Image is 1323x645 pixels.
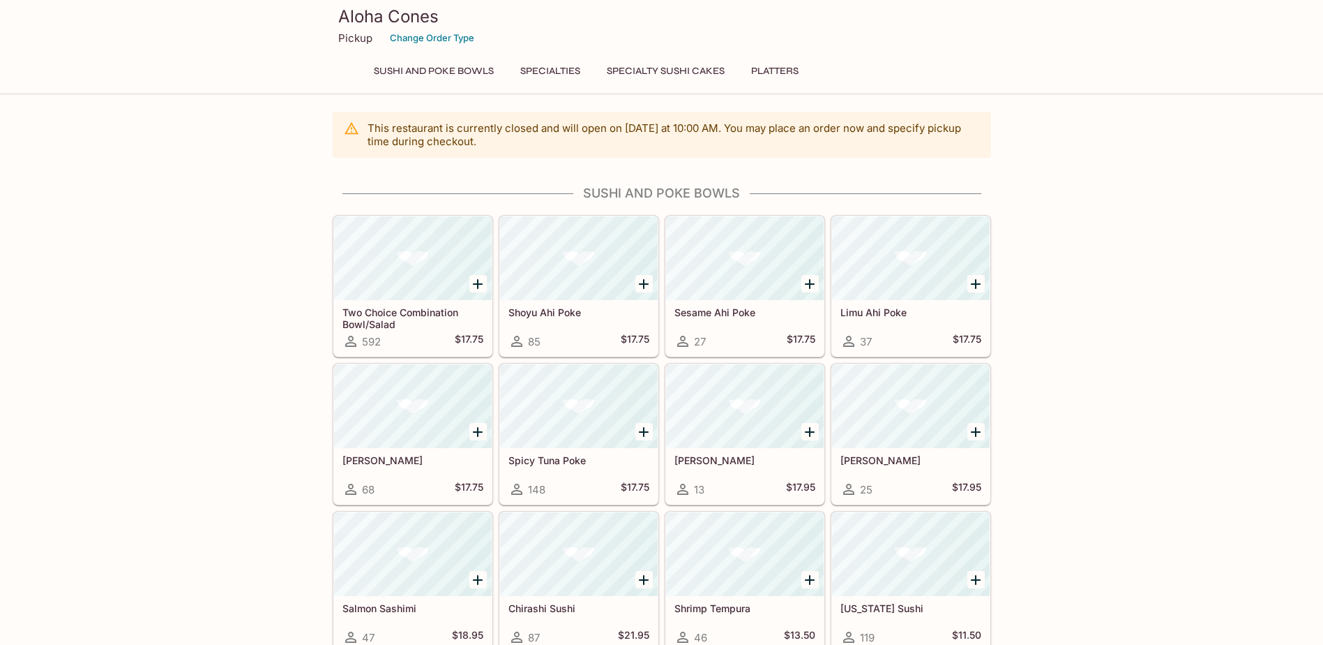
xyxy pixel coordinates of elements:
[840,306,981,318] h5: Limu Ahi Poke
[674,306,815,318] h5: Sesame Ahi Poke
[528,631,540,644] span: 87
[334,216,492,300] div: Two Choice Combination Bowl/Salad
[666,364,824,448] div: Maguro Sashimi
[599,61,732,81] button: Specialty Sushi Cakes
[499,216,658,357] a: Shoyu Ahi Poke85$17.75
[342,454,483,466] h5: [PERSON_NAME]
[333,216,492,357] a: Two Choice Combination Bowl/Salad592$17.75
[455,333,483,350] h5: $17.75
[694,631,707,644] span: 46
[694,335,706,348] span: 27
[635,571,653,588] button: Add Chirashi Sushi
[621,333,649,350] h5: $17.75
[508,306,649,318] h5: Shoyu Ahi Poke
[967,275,985,292] button: Add Limu Ahi Poke
[743,61,806,81] button: Platters
[860,631,875,644] span: 119
[499,364,658,505] a: Spicy Tuna Poke148$17.75
[342,602,483,614] h5: Salmon Sashimi
[840,602,981,614] h5: [US_STATE] Sushi
[831,364,990,505] a: [PERSON_NAME]25$17.95
[635,423,653,440] button: Add Spicy Tuna Poke
[455,481,483,498] h5: $17.75
[666,216,824,300] div: Sesame Ahi Poke
[952,481,981,498] h5: $17.95
[665,364,824,505] a: [PERSON_NAME]13$17.95
[967,571,985,588] button: Add California Sushi
[674,454,815,466] h5: [PERSON_NAME]
[674,602,815,614] h5: Shrimp Tempura
[362,483,375,496] span: 68
[368,121,980,148] p: This restaurant is currently closed and will open on [DATE] at 10:00 AM . You may place an order ...
[801,275,819,292] button: Add Sesame Ahi Poke
[469,275,487,292] button: Add Two Choice Combination Bowl/Salad
[334,512,492,596] div: Salmon Sashimi
[528,335,540,348] span: 85
[333,364,492,505] a: [PERSON_NAME]68$17.75
[787,333,815,350] h5: $17.75
[801,423,819,440] button: Add Maguro Sashimi
[513,61,588,81] button: Specialties
[500,364,658,448] div: Spicy Tuna Poke
[635,275,653,292] button: Add Shoyu Ahi Poke
[528,483,545,496] span: 148
[694,483,704,496] span: 13
[665,216,824,357] a: Sesame Ahi Poke27$17.75
[469,571,487,588] button: Add Salmon Sashimi
[384,27,481,49] button: Change Order Type
[362,335,381,348] span: 592
[832,216,990,300] div: Limu Ahi Poke
[500,512,658,596] div: Chirashi Sushi
[366,61,501,81] button: Sushi and Poke Bowls
[786,481,815,498] h5: $17.95
[860,335,872,348] span: 37
[333,186,991,201] h4: Sushi and Poke Bowls
[621,481,649,498] h5: $17.75
[338,6,985,27] h3: Aloha Cones
[342,306,483,329] h5: Two Choice Combination Bowl/Salad
[953,333,981,350] h5: $17.75
[801,571,819,588] button: Add Shrimp Tempura
[666,512,824,596] div: Shrimp Tempura
[500,216,658,300] div: Shoyu Ahi Poke
[469,423,487,440] button: Add Wasabi Masago Ahi Poke
[338,31,372,45] p: Pickup
[334,364,492,448] div: Wasabi Masago Ahi Poke
[832,364,990,448] div: Hamachi Sashimi
[508,454,649,466] h5: Spicy Tuna Poke
[832,512,990,596] div: California Sushi
[860,483,872,496] span: 25
[831,216,990,357] a: Limu Ahi Poke37$17.75
[508,602,649,614] h5: Chirashi Sushi
[840,454,981,466] h5: [PERSON_NAME]
[967,423,985,440] button: Add Hamachi Sashimi
[362,631,375,644] span: 47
